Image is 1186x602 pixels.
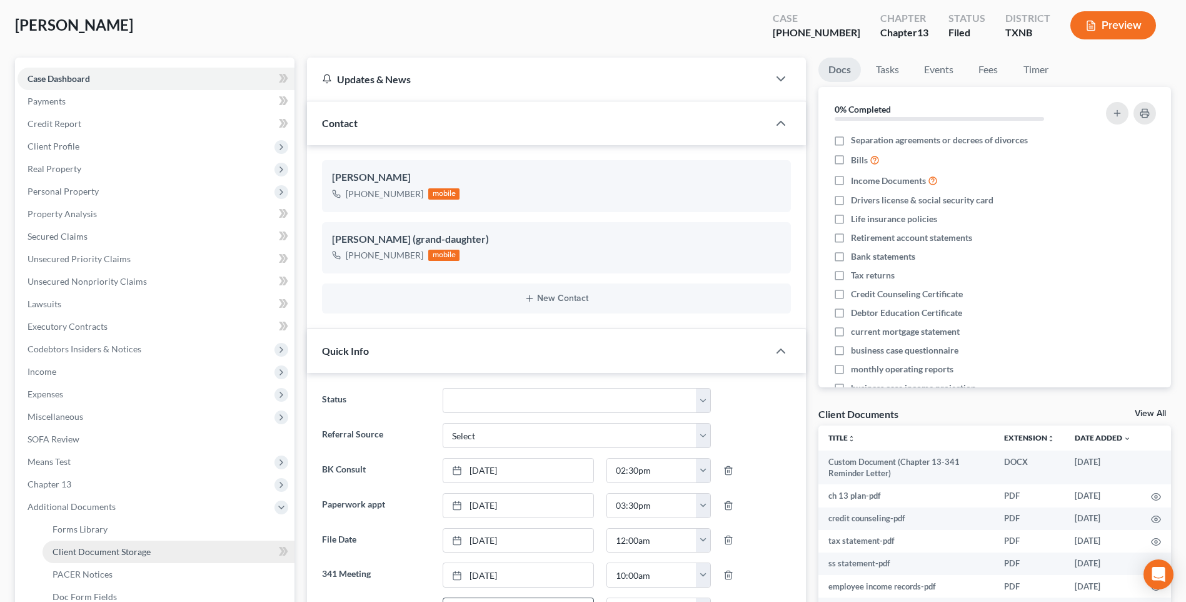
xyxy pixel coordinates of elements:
div: Client Documents [818,407,898,421]
td: [DATE] [1065,575,1141,598]
span: Tax returns [851,269,895,282]
input: -- : -- [607,459,696,482]
a: Date Added expand_more [1075,433,1131,442]
span: Credit Counseling Certificate [851,288,963,300]
td: [DATE] [1065,553,1141,575]
span: Drivers license & social security card [851,194,993,207]
a: Tasks [866,58,909,82]
span: Debtor Education Certificate [851,307,962,319]
span: business case income projection [851,382,976,394]
span: SOFA Review [28,434,79,444]
span: Unsecured Priority Claims [28,253,131,264]
a: Docs [818,58,861,82]
span: Client Document Storage [53,546,151,557]
span: Payments [28,96,66,106]
td: employee income records-pdf [818,575,994,598]
span: Property Analysis [28,208,97,219]
label: File Date [316,528,436,553]
a: Unsecured Nonpriority Claims [18,270,294,293]
span: Income [28,366,56,377]
span: Forms Library [53,524,108,534]
td: PDF [994,530,1065,553]
input: -- : -- [607,529,696,553]
a: Case Dashboard [18,68,294,90]
div: [PHONE_NUMBER] [346,188,423,200]
span: Chapter 13 [28,479,71,489]
strong: 0% Completed [835,104,891,115]
span: Retirement account statements [851,232,972,244]
a: [DATE] [443,563,593,587]
td: tax statement-pdf [818,530,994,553]
span: [PERSON_NAME] [15,16,133,34]
span: Expenses [28,389,63,399]
span: Quick Info [322,345,369,357]
label: BK Consult [316,458,436,483]
a: [DATE] [443,459,593,482]
div: Updates & News [322,73,753,86]
span: current mortgage statement [851,325,960,338]
a: PACER Notices [43,563,294,586]
div: Status [948,11,985,26]
a: Titleunfold_more [828,433,855,442]
a: SOFA Review [18,428,294,451]
td: DOCX [994,451,1065,485]
a: Forms Library [43,518,294,541]
a: Lawsuits [18,293,294,315]
input: -- : -- [607,494,696,518]
span: PACER Notices [53,569,113,579]
span: Contact [322,117,358,129]
i: expand_more [1123,435,1131,442]
td: PDF [994,508,1065,530]
span: Client Profile [28,141,79,151]
i: unfold_more [1047,435,1055,442]
a: Fees [968,58,1008,82]
a: Credit Report [18,113,294,135]
span: Personal Property [28,186,99,196]
label: Referral Source [316,423,436,448]
span: Bills [851,154,868,166]
td: PDF [994,484,1065,507]
td: ss statement-pdf [818,553,994,575]
span: Secured Claims [28,231,88,242]
span: monthly operating reports [851,363,953,375]
label: Paperwork appt [316,493,436,518]
div: TXNB [1005,26,1050,40]
a: Timer [1013,58,1058,82]
span: Additional Documents [28,501,116,512]
span: Credit Report [28,118,81,129]
div: Case [773,11,860,26]
label: 341 Meeting [316,563,436,588]
div: Chapter [880,11,928,26]
a: [DATE] [443,494,593,518]
td: [DATE] [1065,530,1141,553]
a: Payments [18,90,294,113]
button: New Contact [332,293,781,304]
td: [DATE] [1065,508,1141,530]
td: credit counseling-pdf [818,508,994,530]
span: Doc Form Fields [53,591,117,602]
a: Client Document Storage [43,541,294,563]
a: [DATE] [443,529,593,553]
div: [PHONE_NUMBER] [346,249,423,262]
div: Open Intercom Messenger [1143,559,1173,589]
div: Chapter [880,26,928,40]
div: mobile [428,188,460,200]
a: Property Analysis [18,203,294,225]
i: unfold_more [848,435,855,442]
td: [DATE] [1065,484,1141,507]
a: View All [1135,409,1166,418]
input: -- : -- [607,563,696,587]
span: Lawsuits [28,298,61,309]
a: Executory Contracts [18,315,294,338]
span: Executory Contracts [28,321,108,332]
span: Life insurance policies [851,213,937,225]
div: mobile [428,250,460,261]
span: Income Documents [851,175,926,187]
td: PDF [994,553,1065,575]
span: Codebtors Insiders & Notices [28,344,141,354]
span: Means Test [28,456,71,467]
span: Bank statements [851,250,915,263]
span: Separation agreements or decrees of divorces [851,134,1028,146]
div: [PHONE_NUMBER] [773,26,860,40]
label: Status [316,388,436,413]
